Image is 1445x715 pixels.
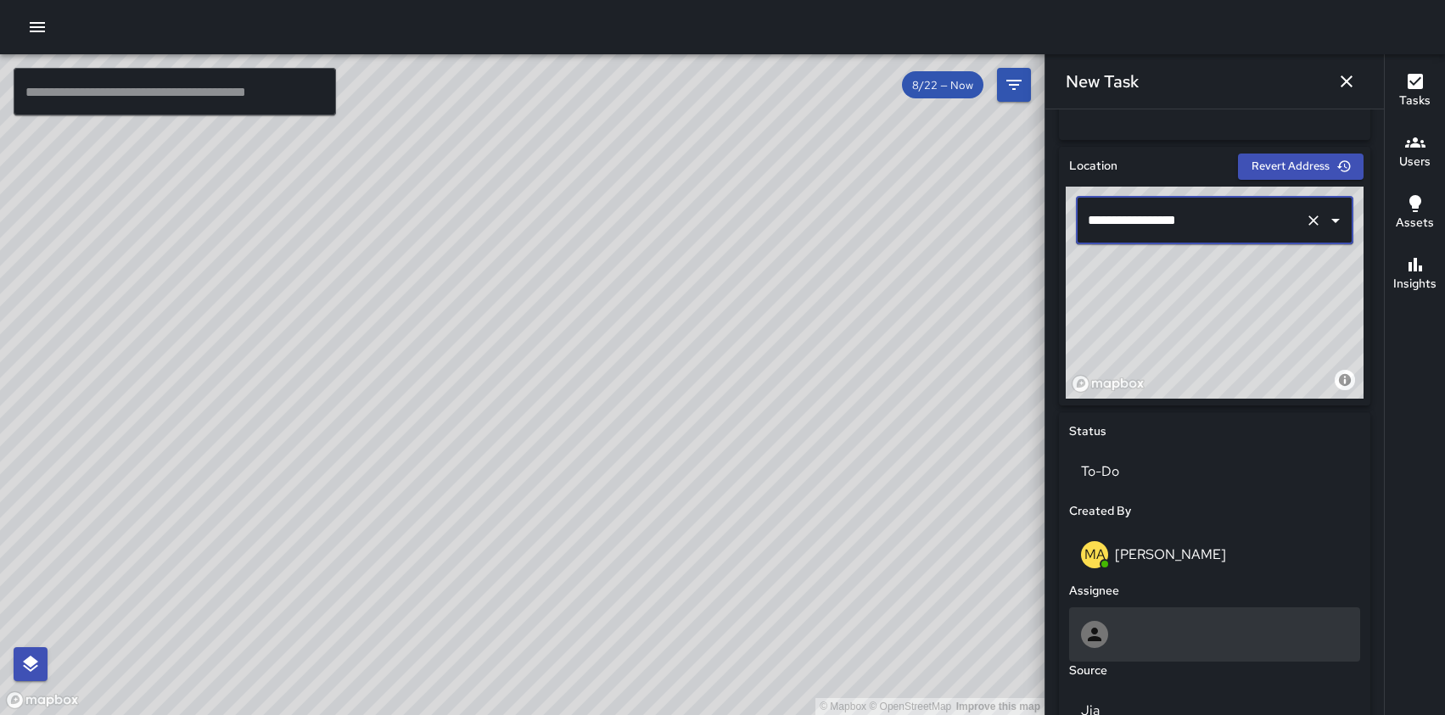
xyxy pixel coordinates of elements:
[1324,209,1347,232] button: Open
[997,68,1031,102] button: Filters
[1115,545,1226,563] p: [PERSON_NAME]
[1069,157,1117,176] h6: Location
[1066,68,1139,95] h6: New Task
[1396,214,1434,232] h6: Assets
[1069,422,1106,441] h6: Status
[1385,244,1445,305] button: Insights
[1081,461,1348,482] p: To-Do
[1385,122,1445,183] button: Users
[1238,154,1364,180] button: Revert Address
[902,78,983,92] span: 8/22 — Now
[1385,183,1445,244] button: Assets
[1069,582,1119,600] h6: Assignee
[1069,502,1131,521] h6: Created By
[1069,662,1107,680] h6: Source
[1302,209,1325,232] button: Clear
[1399,153,1431,171] h6: Users
[1399,92,1431,110] h6: Tasks
[1084,545,1106,565] p: MA
[1393,275,1437,293] h6: Insights
[1385,61,1445,122] button: Tasks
